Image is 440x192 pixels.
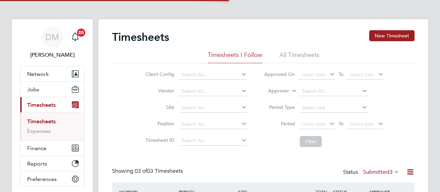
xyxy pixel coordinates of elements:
button: Timesheets [20,97,84,112]
a: Expenses [27,128,51,134]
label: Position [143,121,174,127]
label: Approver [258,88,289,94]
button: Finance [20,140,84,156]
a: Timesheets [27,118,56,125]
div: Showing [112,168,184,175]
button: Jobs [20,82,84,97]
label: Vendor [143,88,174,94]
span: Timesheets [27,102,56,108]
label: Client Config [143,71,174,77]
span: To [337,70,345,79]
button: Filter [300,136,322,147]
button: Preferences [20,171,84,187]
div: Timesheets [20,112,84,140]
input: Search for... [300,87,367,96]
a: 20 [68,26,82,48]
span: Select date [349,121,374,127]
li: All Timesheets [279,51,319,63]
label: Period [264,121,295,127]
div: Status [343,168,401,177]
button: Network [20,66,84,81]
label: Approved On [264,71,295,77]
li: Timesheets I Follow [208,51,262,63]
span: Danielle Murphy [20,51,85,59]
label: Period Type [264,104,295,110]
span: 20 [77,29,85,37]
input: Search for... [179,87,247,96]
span: Jobs [27,86,39,93]
h2: Timesheets [112,30,169,44]
label: Submitted [363,169,399,176]
span: Select date [301,121,326,127]
button: New Timesheet [369,30,415,41]
input: Search for... [179,136,247,146]
span: Network [27,71,49,77]
span: DM [45,33,59,42]
input: Search for... [179,70,247,80]
span: Select date [349,71,374,78]
span: Reports [27,160,47,167]
input: Select one [300,103,367,113]
span: To [337,119,345,128]
button: Reports [20,156,84,171]
label: Timesheet ID [143,137,174,143]
input: Search for... [179,103,247,113]
span: Select date [301,71,326,78]
input: Search for... [179,120,247,129]
span: Finance [27,145,46,151]
span: 3 [389,169,393,176]
span: 03 of [135,168,147,174]
span: Preferences [27,176,57,182]
label: Site [143,104,174,110]
span: 03 Timesheets [135,168,183,174]
a: DM[PERSON_NAME] [20,26,85,59]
